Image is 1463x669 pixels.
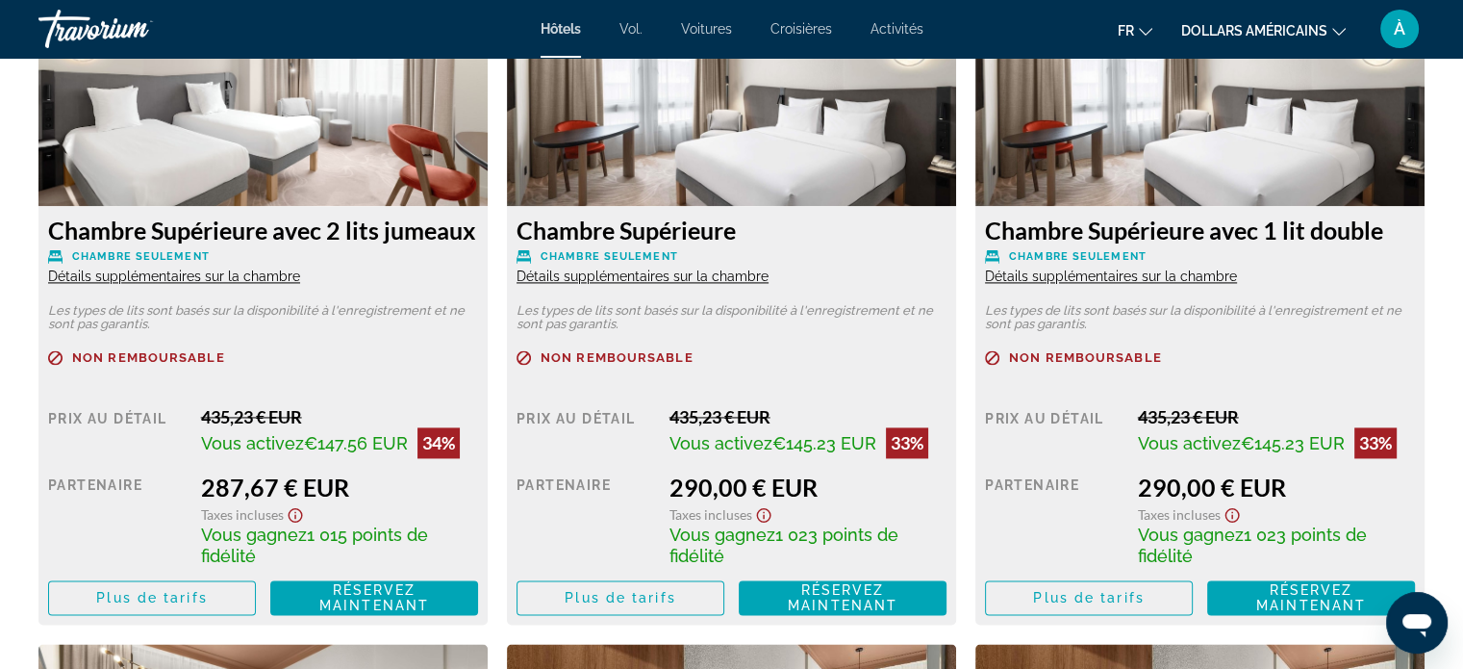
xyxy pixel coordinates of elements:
[284,502,307,524] button: Afficher l'avis de non-responsabilité concernant les taxes et les frais
[1009,350,1162,365] font: Non remboursable
[1138,473,1286,502] font: 290,00 € EUR
[1181,23,1327,39] font: dollars américains
[48,411,167,426] font: Prix ​​au détail
[422,432,455,453] font: 34%
[669,525,898,566] font: 1 023 points de fidélité
[752,502,775,524] button: Afficher l'avis de non-responsabilité concernant les taxes et les frais
[985,580,1193,615] button: Plus de tarifs
[517,411,636,426] font: Prix ​​au détail
[985,269,1237,284] font: Détails supplémentaires sur la chambre
[985,477,1079,493] font: Partenaire
[517,477,611,493] font: Partenaire
[788,582,897,613] font: Réservez maintenant
[1138,433,1241,453] font: Vous activez
[1138,525,1244,545] font: Vous gagnez
[517,303,933,331] font: Les types de lits sont basés sur la disponibilité à l'enregistrement et ne sont pas garantis.
[669,433,772,453] font: Vous activez
[270,580,478,615] button: Réservez maintenant
[1118,23,1134,39] font: fr
[201,473,349,502] font: 287,67 € EUR
[1138,506,1221,523] font: Taxes incluses
[1256,582,1366,613] font: Réservez maintenant
[1386,592,1448,654] iframe: Bouton de lancement de la fenêtre de messagerie
[985,216,1383,244] font: Chambre Supérieure avec 1 lit double
[38,4,231,54] a: Travorium
[72,250,210,263] font: Chambre seulement
[1181,16,1346,44] button: Changer de devise
[985,411,1104,426] font: Prix ​​au détail
[541,350,694,365] font: Non remboursable
[891,432,923,453] font: 33%
[201,406,302,427] font: 435,23 € EUR
[48,580,256,615] button: Plus de tarifs
[985,303,1401,331] font: Les types de lits sont basés sur la disponibilité à l'enregistrement et ne sont pas garantis.
[1359,432,1392,453] font: 33%
[669,506,752,523] font: Taxes incluses
[565,590,675,605] font: Plus de tarifs
[517,580,724,615] button: Plus de tarifs
[517,269,769,284] font: Détails supplémentaires sur la chambre
[770,21,832,37] a: Croisières
[201,433,304,453] font: Vous activez
[669,525,775,545] font: Vous gagnez
[1138,406,1239,427] font: 435,23 € EUR
[48,303,465,331] font: Les types de lits sont basés sur la disponibilité à l'enregistrement et ne sont pas garantis.
[681,21,732,37] a: Voitures
[669,473,818,502] font: 290,00 € EUR
[48,216,476,244] font: Chambre Supérieure avec 2 lits jumeaux
[48,477,142,493] font: Partenaire
[619,21,643,37] a: Vol.
[201,506,284,523] font: Taxes incluses
[72,350,225,365] font: Non remboursable
[739,580,946,615] button: Réservez maintenant
[1207,580,1415,615] button: Réservez maintenant
[319,582,429,613] font: Réservez maintenant
[304,433,408,453] font: €147.56 EUR
[201,525,428,566] font: 1 015 points de fidélité
[541,21,581,37] a: Hôtels
[96,590,207,605] font: Plus de tarifs
[1375,9,1425,49] button: Menu utilisateur
[1033,590,1144,605] font: Plus de tarifs
[772,433,876,453] font: €145.23 EUR
[1221,502,1244,524] button: Afficher l'avis de non-responsabilité concernant les taxes et les frais
[1241,433,1345,453] font: €145.23 EUR
[48,269,300,284] font: Détails supplémentaires sur la chambre
[1394,18,1405,39] font: À
[517,216,736,244] font: Chambre Supérieure
[201,525,307,545] font: Vous gagnez
[1009,250,1147,263] font: Chambre seulement
[1138,525,1367,566] font: 1 023 points de fidélité
[1118,16,1152,44] button: Changer de langue
[541,250,678,263] font: Chambre seulement
[669,406,770,427] font: 435,23 € EUR
[870,21,923,37] a: Activités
